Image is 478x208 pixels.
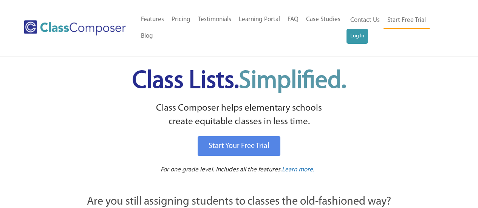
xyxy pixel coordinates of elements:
[347,12,449,44] nav: Header Menu
[132,69,346,94] span: Class Lists.
[198,136,280,156] a: Start Your Free Trial
[239,69,346,94] span: Simplified.
[24,20,126,35] img: Class Composer
[161,166,282,173] span: For one grade level. Includes all the features.
[235,11,284,28] a: Learning Portal
[384,12,430,29] a: Start Free Trial
[137,11,168,28] a: Features
[302,11,344,28] a: Case Studies
[168,11,194,28] a: Pricing
[282,166,314,173] span: Learn more.
[45,102,433,129] p: Class Composer helps elementary schools create equitable classes in less time.
[347,12,384,29] a: Contact Us
[194,11,235,28] a: Testimonials
[282,165,314,175] a: Learn more.
[137,11,347,45] nav: Header Menu
[347,29,368,44] a: Log In
[137,28,157,45] a: Blog
[209,142,269,150] span: Start Your Free Trial
[284,11,302,28] a: FAQ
